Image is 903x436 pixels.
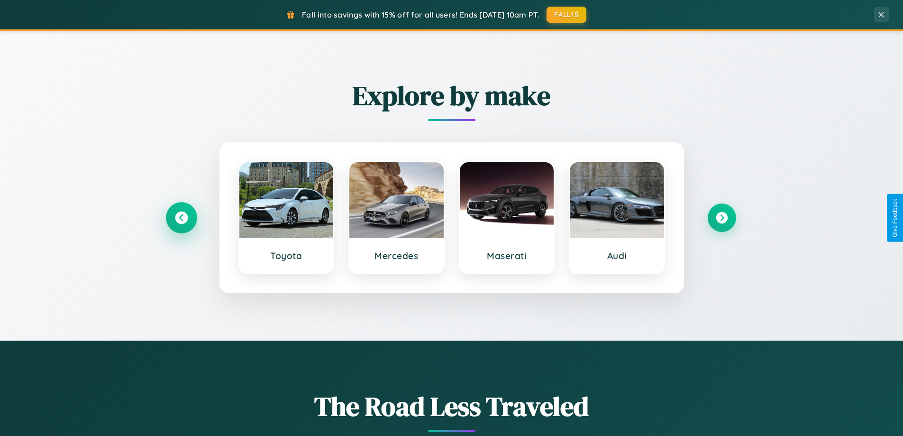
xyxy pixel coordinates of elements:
[469,250,545,261] h3: Maserati
[302,10,539,19] span: Fall into savings with 15% off for all users! Ends [DATE] 10am PT.
[167,77,736,114] h2: Explore by make
[579,250,655,261] h3: Audi
[167,388,736,425] h1: The Road Less Traveled
[892,199,898,237] div: Give Feedback
[547,7,586,23] button: FALL15
[359,250,434,261] h3: Mercedes
[249,250,324,261] h3: Toyota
